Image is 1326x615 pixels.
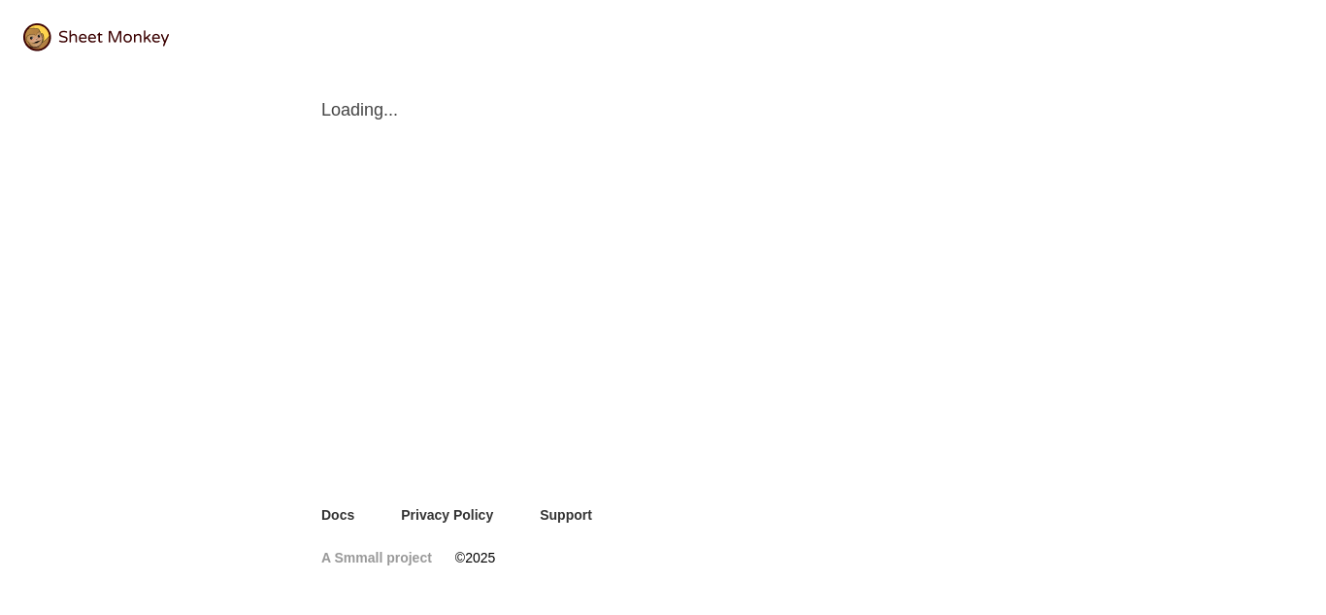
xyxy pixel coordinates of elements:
[401,505,493,525] a: Privacy Policy
[321,505,354,525] a: Docs
[540,505,592,525] a: Support
[455,548,495,567] span: © 2025
[321,548,432,567] a: A Smmall project
[23,23,169,51] img: logo@2x.png
[321,98,1005,121] span: Loading...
